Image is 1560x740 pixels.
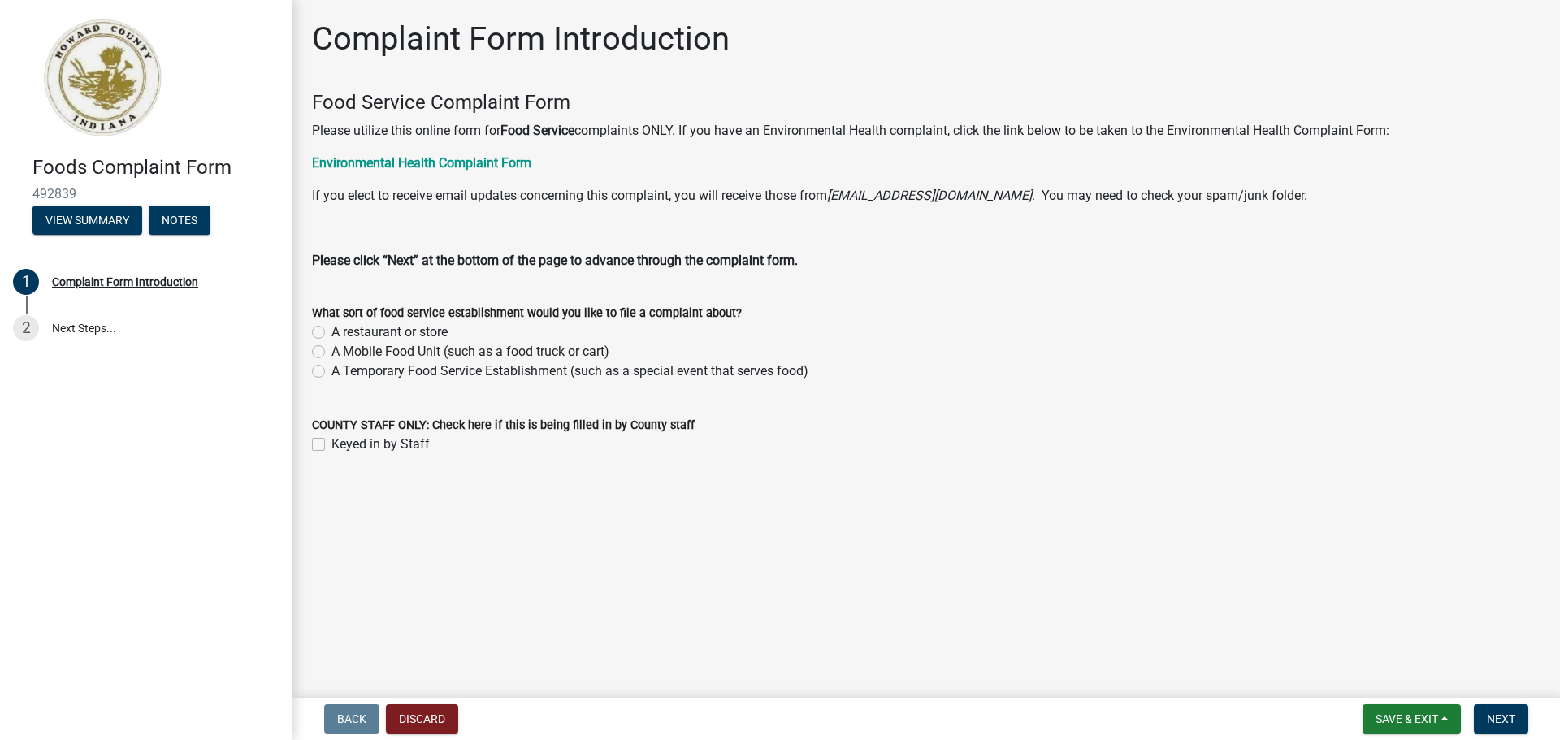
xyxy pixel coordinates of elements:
[331,435,430,454] label: Keyed in by Staff
[32,17,171,139] img: Howard County, Indiana
[149,206,210,235] button: Notes
[312,186,1540,206] p: If you elect to receive email updates concerning this complaint, you will receive those from . Yo...
[1487,712,1515,725] span: Next
[13,315,39,341] div: 2
[312,253,798,268] strong: Please click “Next” at the bottom of the page to advance through the complaint form.
[312,308,742,319] label: What sort of food service establishment would you like to file a complaint about?
[13,269,39,295] div: 1
[827,188,1032,203] i: [EMAIL_ADDRESS][DOMAIN_NAME]
[312,155,531,171] a: Environmental Health Complaint Form
[32,206,142,235] button: View Summary
[32,186,260,201] span: 492839
[324,704,379,734] button: Back
[1363,704,1461,734] button: Save & Exit
[149,214,210,227] wm-modal-confirm: Notes
[386,704,458,734] button: Discard
[312,121,1540,141] p: Please utilize this online form for complaints ONLY. If you have an Environmental Health complain...
[32,156,279,180] h4: Foods Complaint Form
[312,19,730,58] h1: Complaint Form Introduction
[331,342,609,361] label: A Mobile Food Unit (such as a food truck or cart)
[52,276,198,288] div: Complaint Form Introduction
[331,322,448,342] label: A restaurant or store
[312,420,695,431] label: COUNTY STAFF ONLY: Check here if this is being filled in by County staff
[1474,704,1528,734] button: Next
[331,361,808,381] label: A Temporary Food Service Establishment (such as a special event that serves food)
[500,123,574,138] strong: Food Service
[32,214,142,227] wm-modal-confirm: Summary
[337,712,366,725] span: Back
[312,91,1540,115] h4: Food Service Complaint Form
[1376,712,1438,725] span: Save & Exit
